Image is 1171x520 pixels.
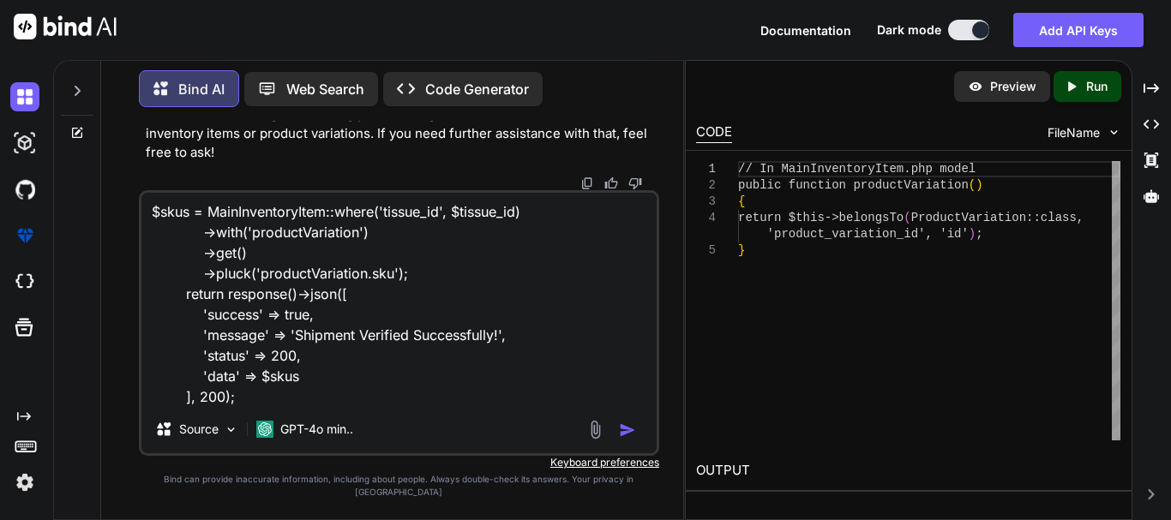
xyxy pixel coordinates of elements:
[10,267,39,296] img: cloudideIcon
[256,421,273,438] img: GPT-4o mini
[760,23,851,38] span: Documentation
[1013,13,1144,47] button: Add API Keys
[738,211,904,224] span: return $this->belongsTo
[760,21,851,39] button: Documentation
[911,211,1084,224] span: ProductVariation::class,
[585,420,605,439] img: attachment
[686,451,1132,491] h2: OUTPUT
[738,162,976,176] span: // In MainInventoryItem.php model
[696,210,716,226] div: 4
[696,242,716,259] div: 5
[968,79,983,94] img: preview
[179,421,219,438] p: Source
[139,473,659,499] p: Bind can provide inaccurate information, including about people. Always double-check its answers....
[604,176,618,190] img: like
[10,82,39,111] img: darkChat
[280,421,353,438] p: GPT-4o min..
[877,21,941,39] span: Dark mode
[738,243,745,257] span: }
[14,14,117,39] img: Bind AI
[141,193,657,405] textarea: $skus = MainInventoryItem::where('tissue_id', $tissue_id) ->with('productVariation') ->get() ->pl...
[990,78,1036,95] p: Preview
[904,211,910,224] span: (
[10,221,39,250] img: premium
[10,175,39,204] img: githubDark
[696,123,732,143] div: CODE
[738,194,745,208] span: {
[969,227,976,241] span: )
[738,178,969,192] span: public function productVariation
[1107,125,1121,140] img: chevron down
[976,178,982,192] span: )
[10,129,39,158] img: darkAi-studio
[969,178,976,192] span: (
[1086,78,1108,95] p: Run
[976,227,982,241] span: ;
[10,468,39,497] img: settings
[628,176,642,190] img: dislike
[767,227,969,241] span: 'product_variation_id', 'id'
[1048,124,1100,141] span: FileName
[696,177,716,194] div: 2
[224,422,238,437] img: Pick Models
[139,456,659,469] p: Keyboard preferences
[696,194,716,210] div: 3
[696,161,716,177] div: 1
[178,79,225,99] p: Bind AI
[580,176,594,190] img: copy
[286,79,364,99] p: Web Search
[425,79,529,99] p: Code Generator
[619,421,636,439] img: icon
